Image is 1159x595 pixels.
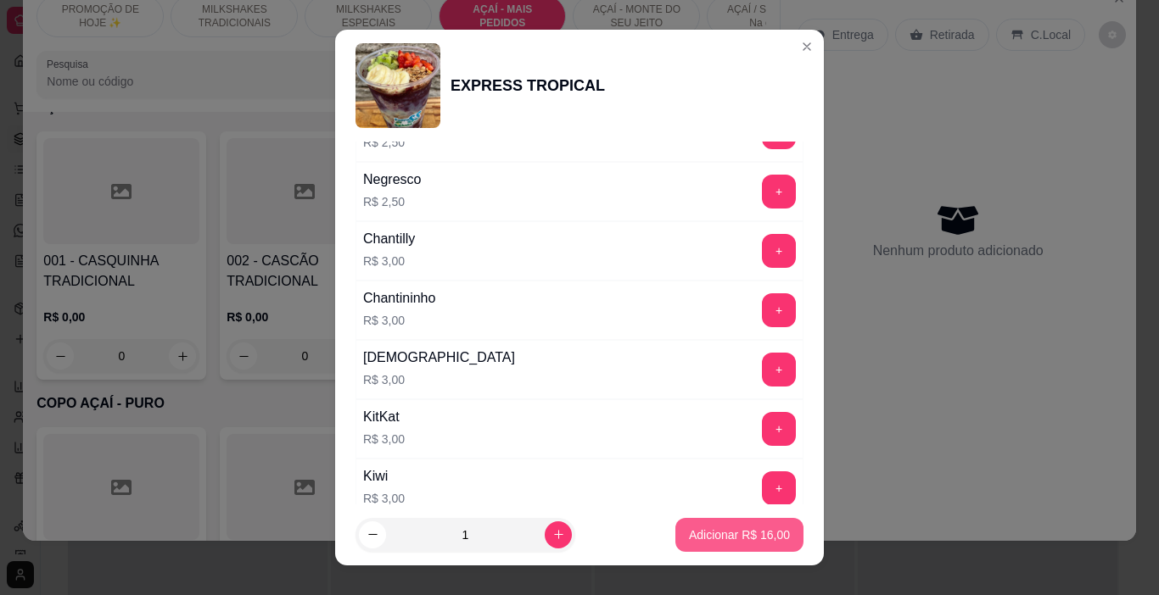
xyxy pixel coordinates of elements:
button: add [762,293,796,327]
button: add [762,471,796,505]
img: product-image [356,43,440,128]
button: Close [793,33,820,60]
p: Adicionar R$ 16,00 [689,526,790,543]
p: R$ 3,00 [363,431,405,448]
div: EXPRESS TROPICAL [451,74,605,97]
button: add [762,234,796,268]
div: Chantilly [363,229,415,249]
p: R$ 3,00 [363,371,515,388]
button: add [762,353,796,386]
button: decrease-product-quantity [359,521,386,548]
p: R$ 3,00 [363,490,405,507]
div: [DEMOGRAPHIC_DATA] [363,348,515,368]
div: Chantininho [363,288,435,309]
div: Kiwi [363,466,405,487]
p: R$ 3,00 [363,253,415,270]
div: KitKat [363,407,405,427]
button: Adicionar R$ 16,00 [675,518,803,552]
p: R$ 2,50 [363,134,417,151]
p: R$ 3,00 [363,312,435,329]
p: R$ 2,50 [363,193,421,210]
button: increase-product-quantity [545,521,572,548]
button: add [762,175,796,209]
button: add [762,412,796,446]
div: Negresco [363,170,421,190]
